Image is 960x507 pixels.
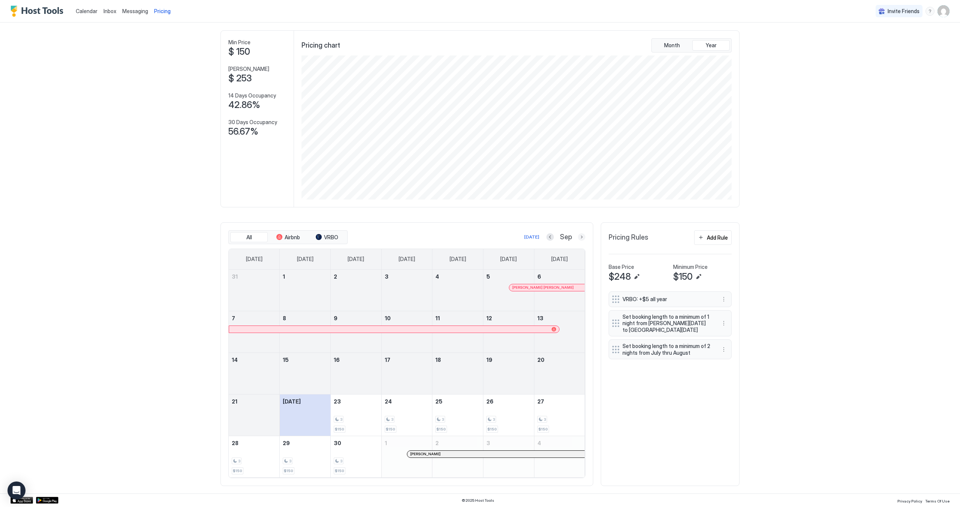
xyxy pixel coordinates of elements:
td: September 23, 2025 [330,394,381,436]
span: Minimum Price [673,264,708,270]
span: 16 [334,357,340,363]
a: September 1, 2025 [280,270,330,283]
span: VRBO: +$5 all year [622,296,712,303]
span: 3 [391,417,393,422]
span: 30 Days Occupancy [228,119,277,126]
span: $150 [335,468,344,473]
span: 3 [340,459,342,463]
div: tab-group [228,230,348,244]
span: [DATE] [283,398,301,405]
button: Add Rule [694,230,732,245]
span: 3 [385,273,388,280]
span: Set booking length to a minimum of 2 nights from July thru August [622,343,712,356]
a: Wednesday [391,249,423,269]
td: September 7, 2025 [229,311,280,352]
td: September 2, 2025 [330,270,381,311]
span: 17 [385,357,390,363]
a: Calendar [76,7,97,15]
span: Month [664,42,680,49]
a: September 24, 2025 [382,394,432,408]
span: Inbox [103,8,116,14]
span: VRBO [324,234,338,241]
span: 19 [486,357,492,363]
a: September 6, 2025 [534,270,585,283]
div: tab-group [651,38,732,52]
span: Our Home On Bellaire [220,12,294,23]
td: September 1, 2025 [280,270,331,311]
a: September 14, 2025 [229,353,279,367]
span: [PERSON_NAME] [228,66,269,72]
span: 24 [385,398,392,405]
a: October 2, 2025 [432,436,483,450]
a: App Store [10,497,33,504]
span: 26 [486,398,493,405]
td: October 4, 2025 [534,436,585,477]
td: September 12, 2025 [483,311,534,352]
span: 31 [232,273,238,280]
a: Google Play Store [36,497,58,504]
span: 1 [283,273,285,280]
span: 5 [486,273,490,280]
span: 9 [334,315,337,321]
a: Messaging [122,7,148,15]
span: $248 [609,271,631,282]
a: September 28, 2025 [229,436,279,450]
span: [DATE] [500,256,517,262]
a: September 29, 2025 [280,436,330,450]
span: 3 [544,417,546,422]
span: $150 [284,468,293,473]
a: October 3, 2025 [483,436,534,450]
a: September 10, 2025 [382,311,432,325]
span: 25 [435,398,442,405]
a: September 15, 2025 [280,353,330,367]
td: September 5, 2025 [483,270,534,311]
td: September 20, 2025 [534,352,585,394]
td: September 24, 2025 [381,394,432,436]
span: 18 [435,357,441,363]
td: September 9, 2025 [330,311,381,352]
button: Edit [632,272,641,281]
a: September 8, 2025 [280,311,330,325]
div: menu [719,319,728,328]
span: 8 [283,315,286,321]
button: Month [653,40,691,51]
button: Next month [578,233,585,241]
button: Airbnb [269,232,307,243]
span: 56.67% [228,126,258,137]
a: Terms Of Use [925,496,949,504]
div: menu [719,345,728,354]
td: September 27, 2025 [534,394,585,436]
a: September 27, 2025 [534,394,585,408]
span: $150 [487,427,497,432]
span: [DATE] [297,256,313,262]
span: Invite Friends [888,8,919,15]
td: September 29, 2025 [280,436,331,477]
td: September 3, 2025 [381,270,432,311]
div: menu [719,295,728,304]
span: Base Price [609,264,634,270]
span: $150 [335,427,344,432]
td: September 15, 2025 [280,352,331,394]
span: 29 [283,440,290,446]
span: $150 [436,427,446,432]
a: September 19, 2025 [483,353,534,367]
button: Edit [694,272,703,281]
td: September 17, 2025 [381,352,432,394]
span: Terms Of Use [925,499,949,503]
button: VRBO [308,232,346,243]
span: [DATE] [399,256,415,262]
span: 13 [537,315,543,321]
a: Sunday [238,249,270,269]
span: © 2025 Host Tools [462,498,494,503]
a: September 12, 2025 [483,311,534,325]
td: October 2, 2025 [432,436,483,477]
td: September 4, 2025 [432,270,483,311]
a: Host Tools Logo [10,6,67,17]
span: 28 [232,440,238,446]
div: Open Intercom Messenger [7,481,25,499]
span: 14 [232,357,238,363]
span: Pricing chart [301,41,340,50]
